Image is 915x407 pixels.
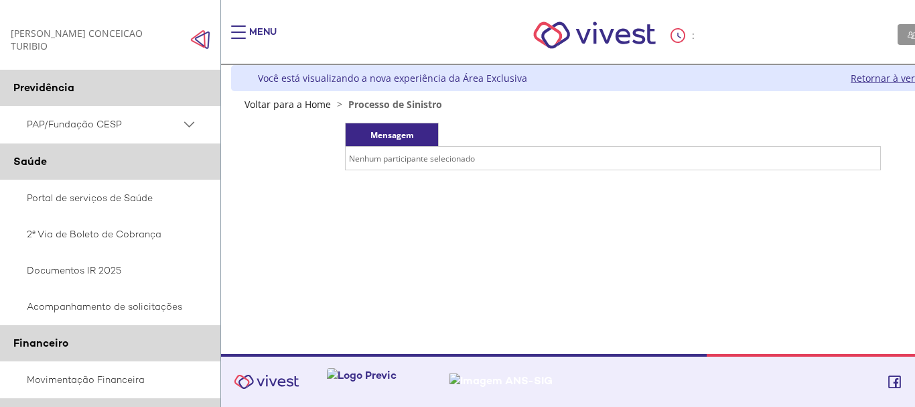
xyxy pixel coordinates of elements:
span: Saúde [13,154,47,168]
span: Click to close side navigation. [190,30,210,50]
footer: Vivest [221,354,915,407]
img: Fechar menu [190,30,210,50]
td: Nenhum participante selecionado [346,147,881,170]
div: : [671,28,697,43]
div: Você está visualizando a nova experiência da Área Exclusiva [258,72,527,84]
img: Logo Previc [327,368,397,382]
div: Mensagem [345,123,439,146]
span: Processo de Sinistro [348,98,442,111]
img: Imagem ANS-SIG [449,373,553,388]
span: Previdência [13,80,74,95]
span: > [334,98,346,111]
span: PAP/Fundação CESP [27,116,181,133]
div: Menu [249,25,277,52]
span: Financeiro [13,336,68,350]
img: Vivest [226,367,307,397]
div: [PERSON_NAME] CONCEICAO TURIBIO [11,27,172,52]
img: Vivest [518,7,671,64]
a: Voltar para a Home [244,98,331,111]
